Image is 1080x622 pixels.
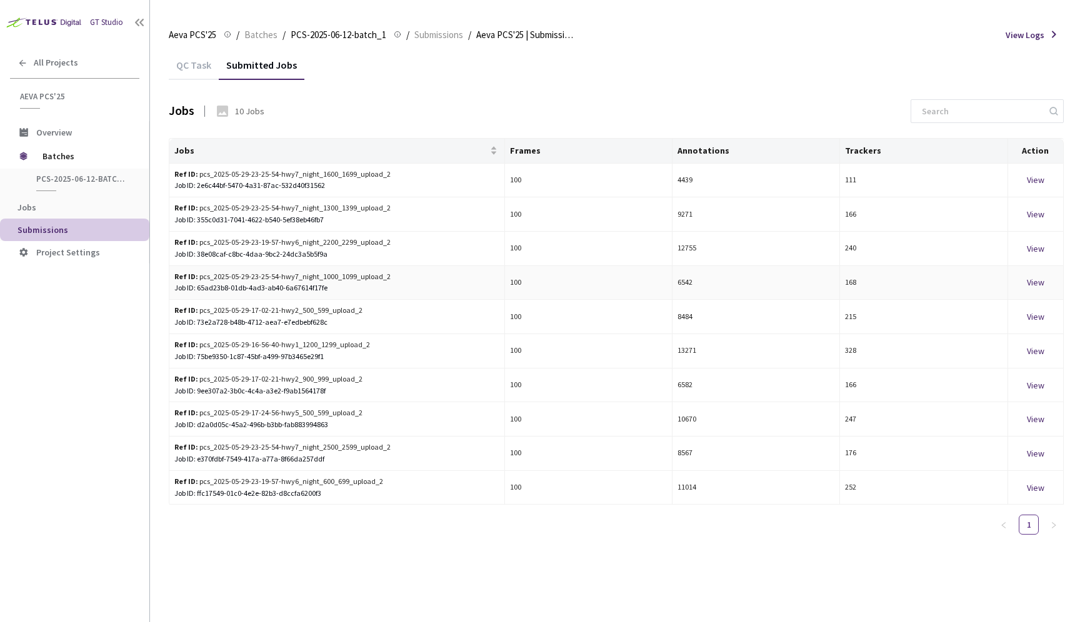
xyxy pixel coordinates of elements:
div: Job ID: 38e08caf-c8bc-4daa-9bc2-24dc3a5b5f9a [174,249,499,260]
b: Ref ID: [174,305,198,315]
td: 100 [505,197,672,232]
span: Aeva PCS'25 | Submission 1 [476,27,577,42]
b: Ref ID: [174,374,198,383]
a: 1 [1019,515,1038,534]
td: 8484 [672,300,840,334]
div: Submitted Jobs [219,59,304,80]
div: View [1013,344,1058,358]
div: View [1013,447,1058,460]
div: pcs_2025-05-29-17-02-21-hwy2_900_999_upload_2 [174,373,391,385]
div: pcs_2025-05-29-17-02-21-hwy2_500_599_upload_2 [174,305,391,317]
div: pcs_2025-05-29-23-25-54-hwy7_night_2500_2599_upload_2 [174,442,391,453]
td: 10670 [672,402,840,437]
div: QC Task [169,59,219,80]
div: Job ID: 355c0d31-7041-4622-b540-5ef38eb46fb7 [174,214,499,226]
span: Aeva PCS'25 [169,27,216,42]
li: / [468,27,471,42]
td: 166 [840,197,1007,232]
td: 100 [505,402,672,437]
b: Ref ID: [174,237,198,247]
td: 13271 [672,334,840,368]
span: All Projects [34,57,78,68]
td: 240 [840,232,1007,266]
div: Job ID: 65ad23b8-01db-4ad3-ab40-6a67614f17fe [174,282,499,294]
div: Job ID: 73e2a728-b48b-4712-aea7-e7edbebf628c [174,317,499,328]
td: 11014 [672,471,840,505]
div: pcs_2025-05-29-16-56-40-hwy1_1200_1299_upload_2 [174,339,391,351]
button: right [1044,515,1064,535]
li: / [236,27,239,42]
div: View [1013,412,1058,426]
td: 100 [505,300,672,334]
div: View [1013,378,1058,392]
td: 100 [505,471,672,505]
div: 10 Jobs [235,105,264,117]
div: Job ID: 2e6c44bf-5470-4a31-87ac-532d40f31562 [174,180,499,192]
div: pcs_2025-05-29-23-25-54-hwy7_night_1000_1099_upload_2 [174,271,391,283]
th: Action [1008,139,1064,164]
span: Project Settings [36,247,100,258]
div: View [1013,173,1058,187]
li: 1 [1019,515,1039,535]
span: Overview [36,127,72,138]
div: View [1013,481,1058,495]
span: View Logs [1006,29,1044,41]
td: 100 [505,232,672,266]
td: 9271 [672,197,840,232]
div: View [1013,310,1058,323]
td: 100 [505,164,672,198]
td: 6542 [672,266,840,300]
div: pcs_2025-05-29-23-25-54-hwy7_night_1600_1699_upload_2 [174,169,391,180]
span: Jobs [174,146,487,155]
span: Jobs [17,202,36,213]
span: PCS-2025-06-12-batch_1 [291,27,386,42]
td: 168 [840,266,1007,300]
td: 111 [840,164,1007,198]
b: Ref ID: [174,272,198,281]
b: Ref ID: [174,203,198,212]
span: right [1050,521,1057,529]
div: View [1013,207,1058,221]
a: Submissions [412,27,466,41]
div: Job ID: 9ee307a2-3b0c-4c4a-a3e2-f9ab1564178f [174,385,499,397]
li: Previous Page [994,515,1014,535]
th: Trackers [840,139,1007,164]
span: Batches [42,144,128,169]
td: 100 [505,437,672,471]
td: 252 [840,471,1007,505]
th: Annotations [672,139,840,164]
td: 6582 [672,368,840,403]
span: Submissions [17,224,68,235]
div: Job ID: ffc17549-01c0-4e2e-82b3-d8ccfa6200f3 [174,488,499,500]
li: / [406,27,409,42]
div: View [1013,242,1058,255]
div: pcs_2025-05-29-23-19-57-hwy6_night_2200_2299_upload_2 [174,237,391,249]
span: Submissions [414,27,463,42]
div: pcs_2025-05-29-23-25-54-hwy7_night_1300_1399_upload_2 [174,202,391,214]
a: Batches [242,27,280,41]
td: 100 [505,266,672,300]
b: Ref ID: [174,442,198,452]
span: left [1000,521,1007,529]
td: 215 [840,300,1007,334]
td: 100 [505,368,672,403]
b: Ref ID: [174,169,198,179]
td: 166 [840,368,1007,403]
li: Next Page [1044,515,1064,535]
div: pcs_2025-05-29-23-19-57-hwy6_night_600_699_upload_2 [174,476,391,488]
td: 100 [505,334,672,368]
td: 8567 [672,437,840,471]
span: Batches [244,27,277,42]
button: left [994,515,1014,535]
input: Search [914,100,1047,122]
td: 12755 [672,232,840,266]
td: 328 [840,334,1007,368]
div: Job ID: e370fdbf-7549-417a-a77a-8f66da257ddf [174,453,499,465]
td: 176 [840,437,1007,471]
div: View [1013,275,1058,289]
th: Jobs [169,139,505,164]
b: Ref ID: [174,340,198,349]
div: Jobs [169,102,194,120]
td: 247 [840,402,1007,437]
div: pcs_2025-05-29-17-24-56-hwy5_500_599_upload_2 [174,407,391,419]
